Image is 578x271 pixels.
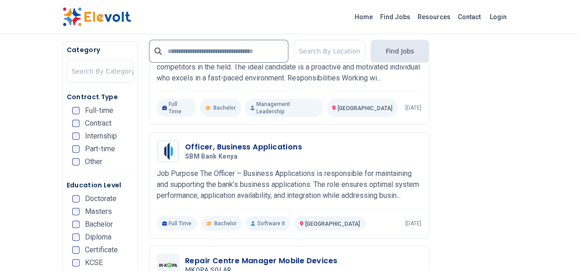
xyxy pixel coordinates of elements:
span: Diploma [85,234,111,241]
input: Diploma [72,234,80,241]
span: Other [85,158,102,165]
span: Contract [85,120,111,127]
span: Certificate [85,246,118,254]
h5: Category [67,45,134,54]
input: Contract [72,120,80,127]
a: SBM Bank KenyaOfficer, Business ApplicationsSBM Bank KenyaJob Purpose The Officer – Business Appl... [157,140,421,231]
iframe: Chat Widget [532,227,578,271]
img: MKOPA SOLAR [159,263,177,267]
p: Full Time [157,216,197,231]
span: Internship [85,133,117,140]
a: Find Jobs [376,10,414,24]
span: Part-time [85,145,115,153]
input: Doctorate [72,195,80,202]
a: Home [351,10,376,24]
a: Contact [454,10,484,24]
span: Bachelor [213,104,236,112]
input: Masters [72,208,80,215]
span: [GEOGRAPHIC_DATA] [338,105,392,112]
span: KCSE [85,259,103,266]
a: Login [484,8,512,26]
span: Bachelor [85,221,113,228]
img: SBM Bank Kenya [159,142,177,161]
span: Doctorate [85,195,117,202]
input: KCSE [72,259,80,266]
p: Software It [245,216,290,231]
span: Full-time [85,107,113,114]
p: Management Leadership [245,99,323,117]
span: SBM Bank Kenya [185,153,238,161]
input: Full-time [72,107,80,114]
input: Bachelor [72,221,80,228]
span: Bachelor [214,220,236,227]
button: Find Jobs [371,40,429,63]
p: [DATE] [405,220,421,227]
span: [GEOGRAPHIC_DATA] [305,221,360,227]
a: Resources [414,10,454,24]
a: UmbaProduct ManagerUmbaThis person should have deep knowledge of the region, and an eye on the va... [157,22,421,117]
p: [DATE] [405,104,421,112]
input: Other [72,158,80,165]
p: Full Time [157,99,196,117]
input: Internship [72,133,80,140]
h5: Education Level [67,181,134,190]
img: Elevolt [63,7,131,27]
h5: Contract Type [67,92,134,101]
h3: Officer, Business Applications [185,142,302,153]
input: Part-time [72,145,80,153]
input: Certificate [72,246,80,254]
span: Masters [85,208,112,215]
p: This person should have deep knowledge of the region, and an eye on the various competitors in th... [157,51,421,84]
h3: Repair Centre Manager Mobile Devices [185,255,337,266]
p: Job Purpose The Officer – Business Applications is responsible for maintaining and supporting the... [157,168,421,201]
